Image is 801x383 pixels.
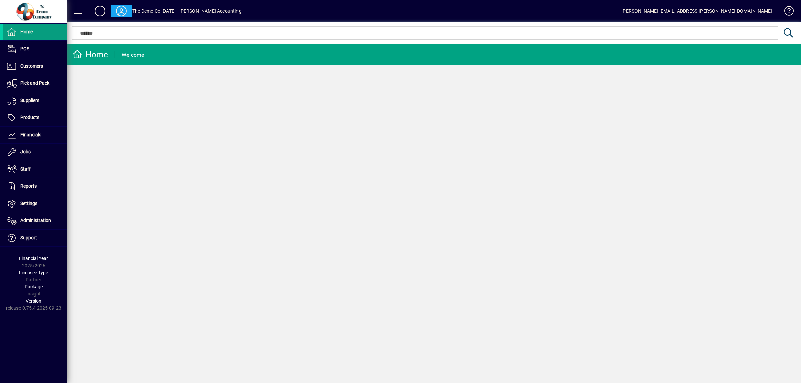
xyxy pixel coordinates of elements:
span: Financials [20,132,41,137]
span: Version [26,298,42,304]
button: Profile [111,5,132,17]
span: Support [20,235,37,240]
span: Settings [20,201,37,206]
a: Settings [3,195,67,212]
span: Home [20,29,33,34]
span: Financial Year [19,256,48,261]
span: Pick and Pack [20,80,49,86]
span: Products [20,115,39,120]
span: Suppliers [20,98,39,103]
a: Support [3,230,67,246]
a: Administration [3,212,67,229]
span: Package [25,284,43,289]
a: POS [3,41,67,58]
a: Pick and Pack [3,75,67,92]
a: Suppliers [3,92,67,109]
a: Jobs [3,144,67,161]
a: Financials [3,127,67,143]
span: Administration [20,218,51,223]
a: Products [3,109,67,126]
a: Knowledge Base [779,1,793,23]
div: The Demo Co [DATE] - [PERSON_NAME] Accounting [132,6,242,16]
span: Licensee Type [19,270,48,275]
div: Home [72,49,108,60]
div: [PERSON_NAME] [EMAIL_ADDRESS][PERSON_NAME][DOMAIN_NAME] [621,6,772,16]
span: POS [20,46,29,51]
a: Customers [3,58,67,75]
button: Add [89,5,111,17]
a: Reports [3,178,67,195]
span: Jobs [20,149,31,154]
span: Reports [20,183,37,189]
a: Staff [3,161,67,178]
span: Customers [20,63,43,69]
span: Staff [20,166,31,172]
